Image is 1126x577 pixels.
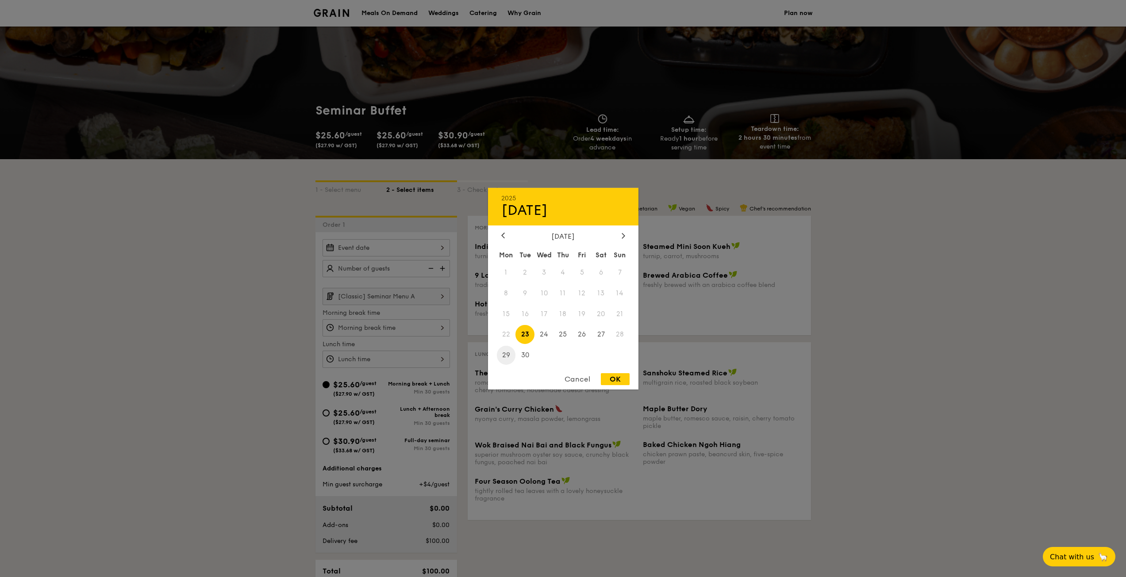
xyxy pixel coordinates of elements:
[553,263,573,282] span: 4
[592,325,611,344] span: 27
[592,304,611,323] span: 20
[553,247,573,263] div: Thu
[515,325,534,344] span: 23
[573,283,592,302] span: 12
[611,283,630,302] span: 14
[497,263,516,282] span: 1
[534,263,553,282] span: 3
[534,304,553,323] span: 17
[534,325,553,344] span: 24
[573,304,592,323] span: 19
[1050,553,1094,561] span: Chat with us
[611,304,630,323] span: 21
[573,263,592,282] span: 5
[497,304,516,323] span: 15
[497,325,516,344] span: 22
[515,304,534,323] span: 16
[515,283,534,302] span: 9
[1043,547,1115,566] button: Chat with us🦙
[1098,552,1108,562] span: 🦙
[501,194,625,202] div: 2025
[592,283,611,302] span: 13
[573,247,592,263] div: Fri
[534,283,553,302] span: 10
[497,247,516,263] div: Mon
[611,263,630,282] span: 7
[592,247,611,263] div: Sat
[611,325,630,344] span: 28
[556,373,599,385] div: Cancel
[611,247,630,263] div: Sun
[601,373,630,385] div: OK
[534,247,553,263] div: Wed
[553,325,573,344] span: 25
[515,247,534,263] div: Tue
[515,346,534,365] span: 30
[553,304,573,323] span: 18
[573,325,592,344] span: 26
[553,283,573,302] span: 11
[497,346,516,365] span: 29
[515,263,534,282] span: 2
[501,202,625,218] div: [DATE]
[497,283,516,302] span: 8
[501,232,625,240] div: [DATE]
[592,263,611,282] span: 6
